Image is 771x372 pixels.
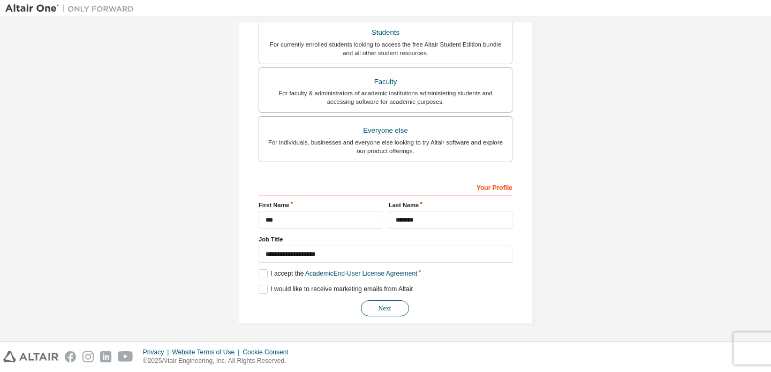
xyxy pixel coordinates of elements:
[243,348,294,356] div: Cookie Consent
[143,348,172,356] div: Privacy
[266,89,505,106] div: For faculty & administrators of academic institutions administering students and accessing softwa...
[259,201,382,209] label: First Name
[305,270,417,277] a: Academic End-User License Agreement
[3,351,58,362] img: altair_logo.svg
[266,123,505,138] div: Everyone else
[172,348,243,356] div: Website Terms of Use
[259,178,512,195] div: Your Profile
[266,74,505,89] div: Faculty
[259,285,413,294] label: I would like to receive marketing emails from Altair
[65,351,76,362] img: facebook.svg
[389,201,512,209] label: Last Name
[266,138,505,155] div: For individuals, businesses and everyone else looking to try Altair software and explore our prod...
[82,351,94,362] img: instagram.svg
[266,25,505,40] div: Students
[100,351,111,362] img: linkedin.svg
[259,235,512,244] label: Job Title
[118,351,133,362] img: youtube.svg
[266,40,505,57] div: For currently enrolled students looking to access the free Altair Student Edition bundle and all ...
[5,3,139,14] img: Altair One
[143,356,295,366] p: © 2025 Altair Engineering, Inc. All Rights Reserved.
[259,269,417,278] label: I accept the
[361,300,409,316] button: Next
